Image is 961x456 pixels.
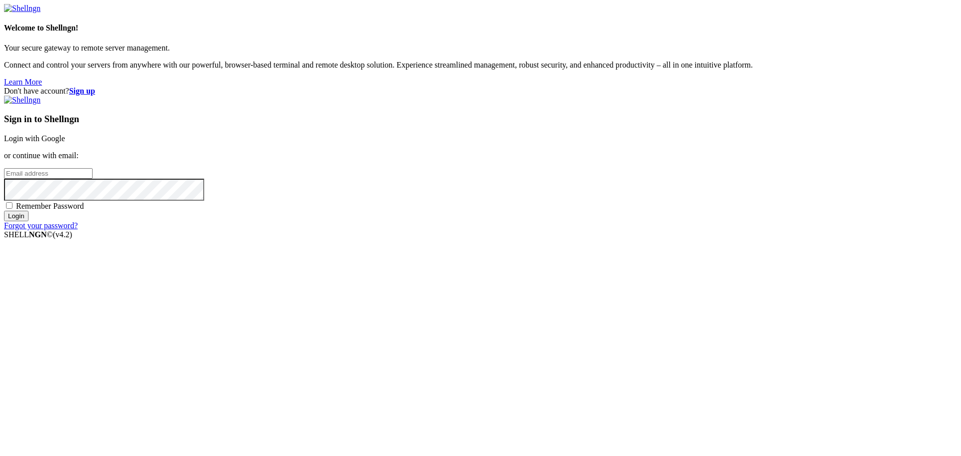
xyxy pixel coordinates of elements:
b: NGN [29,230,47,239]
span: 4.2.0 [53,230,73,239]
h3: Sign in to Shellngn [4,114,957,125]
p: Your secure gateway to remote server management. [4,44,957,53]
input: Email address [4,168,93,179]
p: or continue with email: [4,151,957,160]
input: Remember Password [6,202,13,209]
img: Shellngn [4,96,41,105]
a: Login with Google [4,134,65,143]
a: Forgot your password? [4,221,78,230]
div: Don't have account? [4,87,957,96]
span: Remember Password [16,202,84,210]
span: SHELL © [4,230,72,239]
img: Shellngn [4,4,41,13]
p: Connect and control your servers from anywhere with our powerful, browser-based terminal and remo... [4,61,957,70]
input: Login [4,211,29,221]
a: Sign up [69,87,95,95]
h4: Welcome to Shellngn! [4,24,957,33]
a: Learn More [4,78,42,86]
